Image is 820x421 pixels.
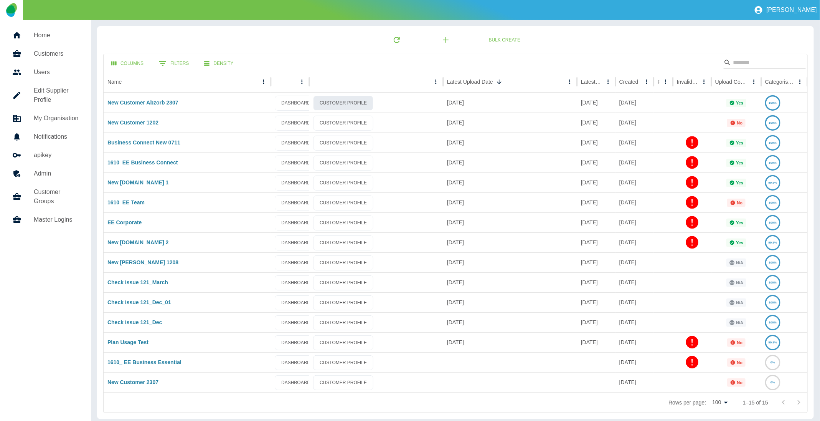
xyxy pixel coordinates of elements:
[313,375,373,390] a: CUSTOMER PROFILE
[751,2,820,18] button: [PERSON_NAME]
[34,31,79,40] h5: Home
[615,212,654,232] div: 01 Oct 2024
[619,79,639,85] div: Created
[107,119,158,126] a: New Customer 1202
[34,187,79,206] h5: Customer Groups
[769,121,777,124] text: 100%
[107,139,180,146] a: Business Connect New 0711
[736,320,744,325] p: N/A
[765,339,780,345] a: 99.8%
[769,181,777,184] text: 99.8%
[677,79,698,85] div: Invalid Creds
[313,355,373,370] a: CUSTOMER PROFILE
[313,176,373,191] a: CUSTOMER PROFILE
[443,292,577,312] div: 23 Jul 2024
[313,315,373,330] a: CUSTOMER PROFILE
[34,151,79,160] h5: apikey
[577,152,615,172] div: 25 Dec 2024
[736,240,744,245] p: Yes
[736,300,744,305] p: N/A
[313,235,373,250] a: CUSTOMER PROFILE
[564,76,575,87] button: Latest Upload Date column menu
[275,375,317,390] a: DASHBOARD
[107,379,158,385] a: New Customer 2307
[769,241,777,244] text: 99.8%
[275,315,317,330] a: DASHBOARD
[615,113,654,133] div: 13 Feb 2025
[107,219,142,225] a: EE Corporate
[34,49,79,58] h5: Customers
[577,292,615,312] div: 01 Jan 2024
[615,312,654,332] div: 23 Jul 2024
[709,397,730,408] div: 100
[765,159,780,166] a: 100%
[198,56,239,71] button: Density
[771,381,775,384] text: 0%
[765,119,780,126] a: 100%
[107,99,178,106] a: New Customer Abzorb 2307
[726,298,747,307] div: This status is not applicable for customers using manual upload.
[766,7,817,13] p: [PERSON_NAME]
[765,199,780,206] a: 100%
[737,380,743,385] p: No
[275,335,317,350] a: DASHBOARD
[577,312,615,332] div: 01 Jan 2024
[769,301,777,304] text: 100%
[577,252,615,272] div: 01 Jun 2024
[615,192,654,212] div: 17 Oct 2024
[577,93,615,113] div: 31 Jul 2025
[726,278,747,287] div: This status is not applicable for customers using manual upload.
[107,299,171,305] a: Check issue 121_Dec_01
[577,133,615,152] div: 25 Dec 2024
[765,99,780,106] a: 100%
[431,76,441,87] button: column menu
[765,179,780,186] a: 99.8%
[765,239,780,245] a: 99.8%
[443,232,577,252] div: 03 Sep 2024
[769,341,777,344] text: 99.8%
[443,312,577,332] div: 23 Jul 2024
[6,164,85,183] a: Admin
[6,109,85,128] a: My Organisation
[765,279,780,285] a: 100%
[6,26,85,45] a: Home
[736,220,744,225] p: Yes
[769,141,777,144] text: 100%
[615,133,654,152] div: 12 Nov 2024
[603,76,614,87] button: Latest Usage column menu
[737,201,743,205] p: No
[107,259,178,265] a: New [PERSON_NAME] 1208
[313,156,373,171] a: CUSTOMER PROFILE
[6,183,85,210] a: Customer Groups
[715,79,748,85] div: Upload Complete
[107,339,148,345] a: Plan Usage Test
[737,121,743,125] p: No
[494,76,505,87] button: Sort
[275,196,317,210] a: DASHBOARD
[6,45,85,63] a: Customers
[34,68,79,77] h5: Users
[313,335,373,350] a: CUSTOMER PROFILE
[34,132,79,141] h5: Notifications
[641,76,652,87] button: Created column menu
[153,56,195,71] button: Show filters
[727,119,746,127] div: Not all required reports for this customer were uploaded for the latest usage month.
[726,318,747,327] div: This status is not applicable for customers using manual upload.
[275,275,317,290] a: DASHBOARD
[275,96,317,111] a: DASHBOARD
[443,252,577,272] div: 13 Aug 2024
[581,79,602,85] div: Latest Usage
[726,259,747,267] div: This status is not applicable for customers using manual upload.
[313,96,373,111] a: CUSTOMER PROFILE
[577,113,615,133] div: 02 Feb 2025
[6,81,85,109] a: Edit Supplier Profile
[765,319,780,325] a: 100%
[615,292,654,312] div: 23 Jul 2024
[107,179,168,186] a: New [DOMAIN_NAME] 1
[313,255,373,270] a: CUSTOMER PROFILE
[743,399,768,406] p: 1–15 of 15
[727,358,746,367] div: Not all required reports for this customer were uploaded for the latest usage month.
[313,116,373,131] a: CUSTOMER PROFILE
[724,56,806,70] div: Search
[769,221,777,224] text: 100%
